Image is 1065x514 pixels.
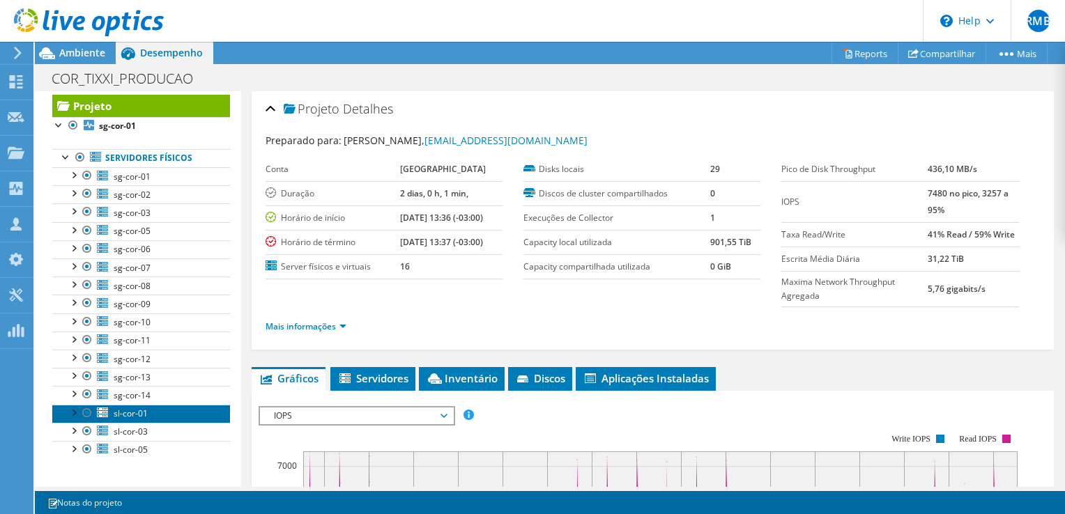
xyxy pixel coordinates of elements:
[52,149,230,167] a: Servidores físicos
[710,212,715,224] b: 1
[59,46,105,59] span: Ambiente
[114,334,151,346] span: sg-cor-11
[515,371,565,385] span: Discos
[523,162,710,176] label: Disks locais
[928,228,1015,240] b: 41% Read / 59% Write
[52,240,230,258] a: sg-cor-06
[114,262,151,274] span: sg-cor-07
[400,212,483,224] b: [DATE] 13:36 (-03:00)
[986,42,1048,64] a: Mais
[38,494,132,511] a: Notas do projeto
[114,171,151,182] span: sg-cor-01
[344,134,588,147] span: [PERSON_NAME],
[52,423,230,441] a: sl-cor-03
[52,350,230,368] a: sg-cor-12
[781,228,927,242] label: Taxa Read/Write
[266,134,342,147] label: Preparado para:
[400,260,410,272] b: 16
[266,235,400,249] label: Horário de término
[781,162,927,176] label: Pico de Disk Throughput
[891,434,930,444] text: Write IOPS
[710,236,751,248] b: 901,55 TiB
[266,187,400,201] label: Duração
[424,134,588,147] a: [EMAIL_ADDRESS][DOMAIN_NAME]
[583,371,709,385] span: Aplicações Instaladas
[781,275,927,303] label: Maxima Network Throughput Agregada
[114,189,151,201] span: sg-cor-02
[710,260,731,272] b: 0 GiB
[277,460,297,472] text: 7000
[259,371,319,385] span: Gráficos
[959,434,997,444] text: Read IOPS
[928,253,964,265] b: 31,22 TiB
[114,444,148,455] span: sl-cor-05
[114,280,151,292] span: sg-cor-08
[52,295,230,313] a: sg-cor-09
[52,405,230,423] a: sl-cor-01
[114,225,151,237] span: sg-cor-05
[52,313,230,332] a: sg-cor-10
[940,15,953,27] svg: \n
[52,258,230,277] a: sg-cor-07
[266,320,346,332] a: Mais informações
[266,162,400,176] label: Conta
[523,211,710,225] label: Execuções de Collector
[140,46,203,59] span: Desempenho
[52,117,230,135] a: sg-cor-01
[114,371,151,383] span: sg-cor-13
[337,371,408,385] span: Servidores
[523,260,710,274] label: Capacity compartilhada utilizada
[710,163,720,175] b: 29
[781,195,927,209] label: IOPS
[400,236,483,248] b: [DATE] 13:37 (-03:00)
[52,441,230,459] a: sl-cor-05
[99,120,136,132] b: sg-cor-01
[52,222,230,240] a: sg-cor-05
[114,389,151,401] span: sg-cor-14
[114,353,151,365] span: sg-cor-12
[52,167,230,185] a: sg-cor-01
[781,252,927,266] label: Escrita Média Diária
[928,283,986,295] b: 5,76 gigabits/s
[523,187,710,201] label: Discos de cluster compartilhados
[52,95,230,117] a: Projeto
[114,426,148,437] span: sl-cor-03
[400,187,468,199] b: 2 dias, 0 h, 1 min,
[266,211,400,225] label: Horário de início
[52,332,230,350] a: sg-cor-11
[928,187,1009,216] b: 7480 no pico, 3257 a 95%
[52,277,230,295] a: sg-cor-08
[114,298,151,310] span: sg-cor-09
[1027,10,1050,32] span: RMB
[832,42,898,64] a: Reports
[426,371,498,385] span: Inventário
[52,386,230,404] a: sg-cor-14
[114,407,148,419] span: sl-cor-01
[710,187,715,199] b: 0
[343,100,393,117] span: Detalhes
[266,260,400,274] label: Server físicos e virtuais
[52,203,230,221] a: sg-cor-03
[928,163,977,175] b: 436,10 MB/s
[52,185,230,203] a: sg-cor-02
[114,316,151,328] span: sg-cor-10
[45,71,215,86] h1: COR_TIXXI_PRODUCAO
[114,207,151,219] span: sg-cor-03
[114,243,151,255] span: sg-cor-06
[267,407,446,424] span: IOPS
[898,42,986,64] a: Compartilhar
[523,235,710,249] label: Capacity local utilizada
[400,163,486,175] b: [GEOGRAPHIC_DATA]
[284,102,339,116] span: Projeto
[52,368,230,386] a: sg-cor-13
